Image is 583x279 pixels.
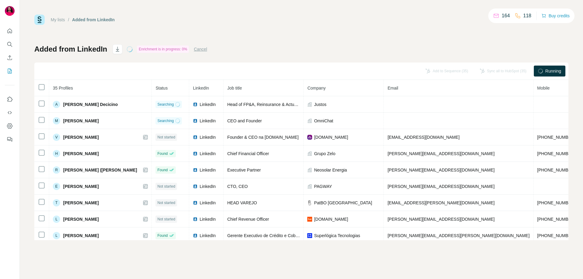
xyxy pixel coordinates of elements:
span: Chief Financial Officer [227,151,269,156]
div: M [53,117,60,124]
span: [EMAIL_ADDRESS][DOMAIN_NAME] [387,135,459,140]
p: 118 [523,12,531,19]
span: LinkedIn [199,134,216,140]
span: Mobile [537,86,550,90]
span: Not started [157,200,175,206]
p: 164 [502,12,510,19]
li: / [68,17,69,23]
span: HEAD VAREJO [227,200,257,205]
img: LinkedIn logo [193,102,198,107]
div: A [53,101,60,108]
span: CEO and Founder [227,118,262,123]
span: 35 Profiles [53,86,73,90]
span: LinkedIn [199,183,216,189]
button: Use Surfe on LinkedIn [5,94,15,105]
span: Founder & CEO na [DOMAIN_NAME] [227,135,298,140]
img: company-logo [307,135,312,140]
span: [EMAIL_ADDRESS][PERSON_NAME][DOMAIN_NAME] [387,200,494,205]
span: Company [307,86,326,90]
button: Buy credits [541,12,570,20]
span: Gerente Executivo de Crédito e Cobrança [227,233,306,238]
span: LinkedIn [199,200,216,206]
button: Enrich CSV [5,52,15,63]
span: Justos [314,101,326,107]
span: PatBO [GEOGRAPHIC_DATA] [314,200,372,206]
span: Email [387,86,398,90]
span: LinkedIn [199,216,216,222]
div: L [53,216,60,223]
span: LinkedIn [193,86,209,90]
img: LinkedIn logo [193,118,198,123]
div: Added from LinkedIn [72,17,115,23]
span: PAGWAY [314,183,332,189]
span: Not started [157,134,175,140]
img: company-logo [307,233,312,238]
span: Searching [157,118,174,124]
div: H [53,150,60,157]
div: Enrichment is in progress: 0% [137,46,189,53]
img: LinkedIn logo [193,135,198,140]
span: Searching [157,102,174,107]
button: Dashboard [5,121,15,131]
span: LinkedIn [199,118,216,124]
h1: Added from LinkedIn [34,44,107,54]
img: LinkedIn logo [193,217,198,222]
span: Found [157,151,168,156]
span: Status [155,86,168,90]
span: Neosolar Energia [314,167,347,173]
span: [PHONE_NUMBER] [537,200,575,205]
span: [DOMAIN_NAME] [314,216,348,222]
span: Chief Revenue Officer [227,217,269,222]
button: Quick start [5,26,15,36]
img: company-logo [307,200,312,205]
span: LinkedIn [199,167,216,173]
div: R [53,166,60,174]
span: [PERSON_NAME] [63,233,99,239]
span: [PERSON_NAME] [63,118,99,124]
img: LinkedIn logo [193,168,198,172]
img: Avatar [5,6,15,16]
span: [PHONE_NUMBER] [537,151,575,156]
span: Executive Partner [227,168,261,172]
div: E [53,183,60,190]
span: LinkedIn [199,233,216,239]
img: LinkedIn logo [193,200,198,205]
button: Use Surfe API [5,107,15,118]
span: LinkedIn [199,101,216,107]
button: My lists [5,66,15,77]
span: [PERSON_NAME] [63,134,99,140]
img: LinkedIn logo [193,151,198,156]
span: [PERSON_NAME] [63,200,99,206]
span: [PERSON_NAME][EMAIL_ADDRESS][DOMAIN_NAME] [387,184,494,189]
button: Feedback [5,134,15,145]
div: V [53,134,60,141]
img: LinkedIn logo [193,233,198,238]
span: OmniChat [314,118,333,124]
img: company-logo [307,217,312,222]
button: Cancel [194,46,207,52]
span: [PERSON_NAME][EMAIL_ADDRESS][DOMAIN_NAME] [387,217,494,222]
span: Found [157,233,168,238]
span: [PERSON_NAME][EMAIL_ADDRESS][PERSON_NAME][DOMAIN_NAME] [387,233,530,238]
span: [PERSON_NAME] [63,216,99,222]
img: LinkedIn logo [193,184,198,189]
span: Head of FP&A, Reinsurance & Actuarial [227,102,302,107]
span: [PHONE_NUMBER] [537,135,575,140]
img: Surfe Logo [34,15,45,25]
span: LinkedIn [199,151,216,157]
span: [DOMAIN_NAME] [314,134,348,140]
span: [PERSON_NAME][EMAIL_ADDRESS][DOMAIN_NAME] [387,151,494,156]
span: [PERSON_NAME] Decicino [63,101,118,107]
div: T [53,199,60,206]
span: Not started [157,216,175,222]
a: My lists [51,17,65,22]
span: [PHONE_NUMBER] [537,233,575,238]
span: [PHONE_NUMBER] [537,217,575,222]
span: [PERSON_NAME] [63,183,99,189]
span: Superlógica Tecnologias [314,233,360,239]
span: CTO, CEO [227,184,247,189]
button: Search [5,39,15,50]
span: Job title [227,86,242,90]
div: L [53,232,60,239]
span: [PERSON_NAME] ([PERSON_NAME] [63,167,137,173]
